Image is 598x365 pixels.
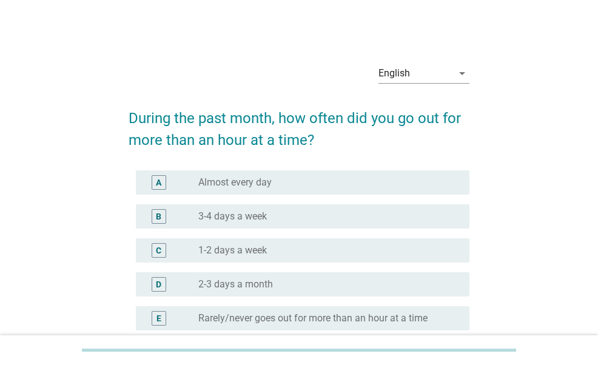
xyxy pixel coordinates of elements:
label: 3-4 days a week [198,210,267,223]
i: arrow_drop_down [455,66,469,81]
h2: During the past month, how often did you go out for more than an hour at a time? [129,95,469,151]
label: 1-2 days a week [198,244,267,256]
label: Almost every day [198,176,272,189]
div: English [378,68,410,79]
label: 2-3 days a month [198,278,273,290]
div: A [156,176,161,189]
div: B [156,210,161,223]
div: D [156,278,161,290]
div: E [156,312,161,324]
div: C [156,244,161,256]
label: Rarely/never goes out for more than an hour at a time [198,312,428,324]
